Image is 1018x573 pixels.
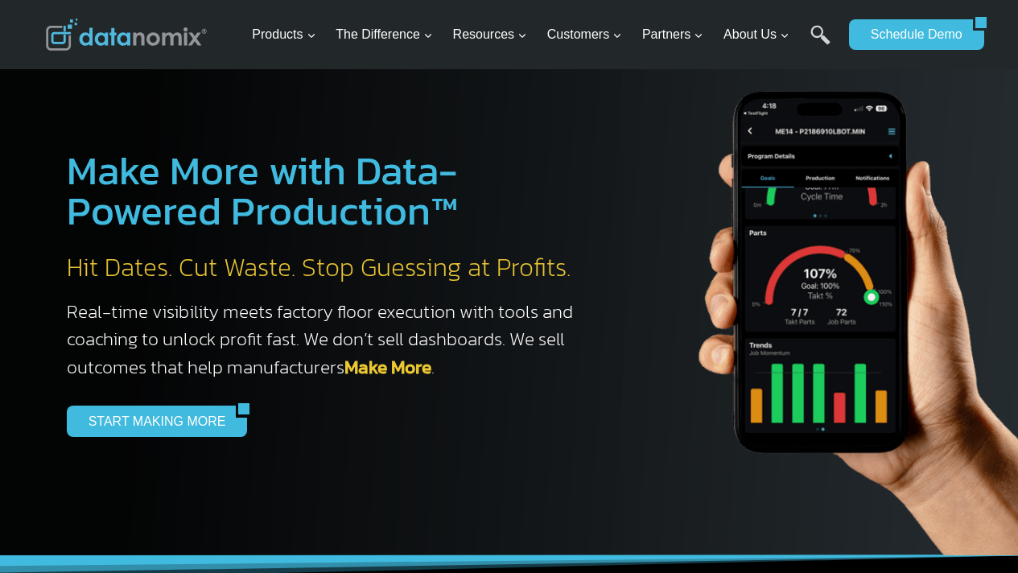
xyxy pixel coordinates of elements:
h1: Make More with Data-Powered Production™ [67,150,590,231]
nav: Primary Navigation [245,9,841,61]
span: The Difference [336,24,433,45]
a: Make More [344,353,431,381]
h2: Hit Dates. Cut Waste. Stop Guessing at Profits. [67,251,590,285]
span: Products [252,24,315,45]
h3: Real-time visibility meets factory floor execution with tools and coaching to unlock profit fast.... [67,298,590,381]
span: Customers [547,24,622,45]
span: Partners [642,24,703,45]
a: Search [810,25,830,61]
span: Resources [453,24,527,45]
a: Schedule Demo [849,19,973,50]
img: Datanomix [46,19,207,51]
span: About Us [723,24,789,45]
a: START MAKING MORE [67,406,237,436]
